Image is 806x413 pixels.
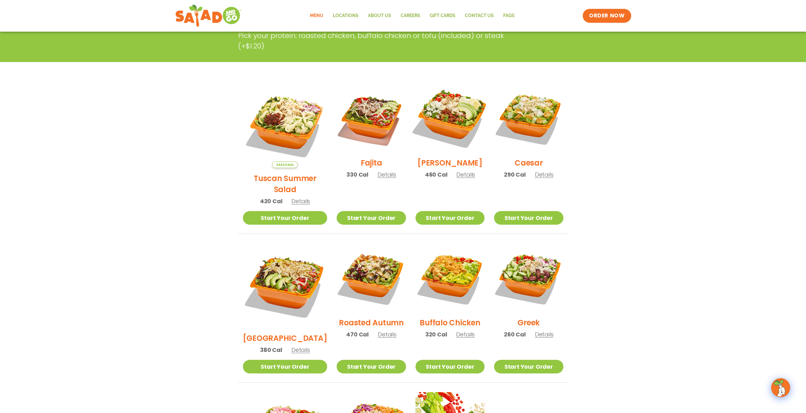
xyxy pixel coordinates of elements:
[346,330,369,339] span: 470 Cal
[378,171,396,178] span: Details
[420,317,480,328] h2: Buffalo Chicken
[363,9,396,23] a: About Us
[535,171,554,178] span: Details
[535,330,554,338] span: Details
[175,3,242,28] img: new-SAG-logo-768×292
[272,161,298,168] span: Seasonal
[238,30,520,51] p: Pick your protein: roasted chicken, buffalo chicken or tofu (included) or steak (+$1.20)
[504,330,526,339] span: 260 Cal
[243,360,327,373] a: Start Your Order
[409,78,491,159] img: Product photo for Cobb Salad
[498,9,519,23] a: FAQs
[337,243,406,312] img: Product photo for Roasted Autumn Salad
[361,157,382,168] h2: Fajita
[425,9,460,23] a: GIFT CARDS
[291,346,310,354] span: Details
[417,157,483,168] h2: [PERSON_NAME]
[425,330,447,339] span: 320 Cal
[517,317,540,328] h2: Greek
[243,173,327,195] h2: Tuscan Summer Salad
[337,84,406,153] img: Product photo for Fajita Salad
[583,9,631,23] a: ORDER NOW
[494,211,563,225] a: Start Your Order
[243,333,327,344] h2: [GEOGRAPHIC_DATA]
[346,170,368,179] span: 330 Cal
[515,157,543,168] h2: Caesar
[460,9,498,23] a: Contact Us
[378,330,397,338] span: Details
[772,379,790,397] img: wpChatIcon
[504,170,526,179] span: 290 Cal
[305,9,328,23] a: Menu
[494,243,563,312] img: Product photo for Greek Salad
[494,360,563,373] a: Start Your Order
[339,317,404,328] h2: Roasted Autumn
[456,330,475,338] span: Details
[456,171,475,178] span: Details
[416,243,485,312] img: Product photo for Buffalo Chicken Salad
[291,197,310,205] span: Details
[260,197,282,205] span: 420 Cal
[305,9,519,23] nav: Menu
[416,211,485,225] a: Start Your Order
[243,243,327,328] img: Product photo for BBQ Ranch Salad
[243,84,327,168] img: Product photo for Tuscan Summer Salad
[337,360,406,373] a: Start Your Order
[425,170,447,179] span: 460 Cal
[243,211,327,225] a: Start Your Order
[337,211,406,225] a: Start Your Order
[589,12,625,20] span: ORDER NOW
[416,360,485,373] a: Start Your Order
[396,9,425,23] a: Careers
[494,84,563,153] img: Product photo for Caesar Salad
[260,346,282,354] span: 380 Cal
[328,9,363,23] a: Locations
